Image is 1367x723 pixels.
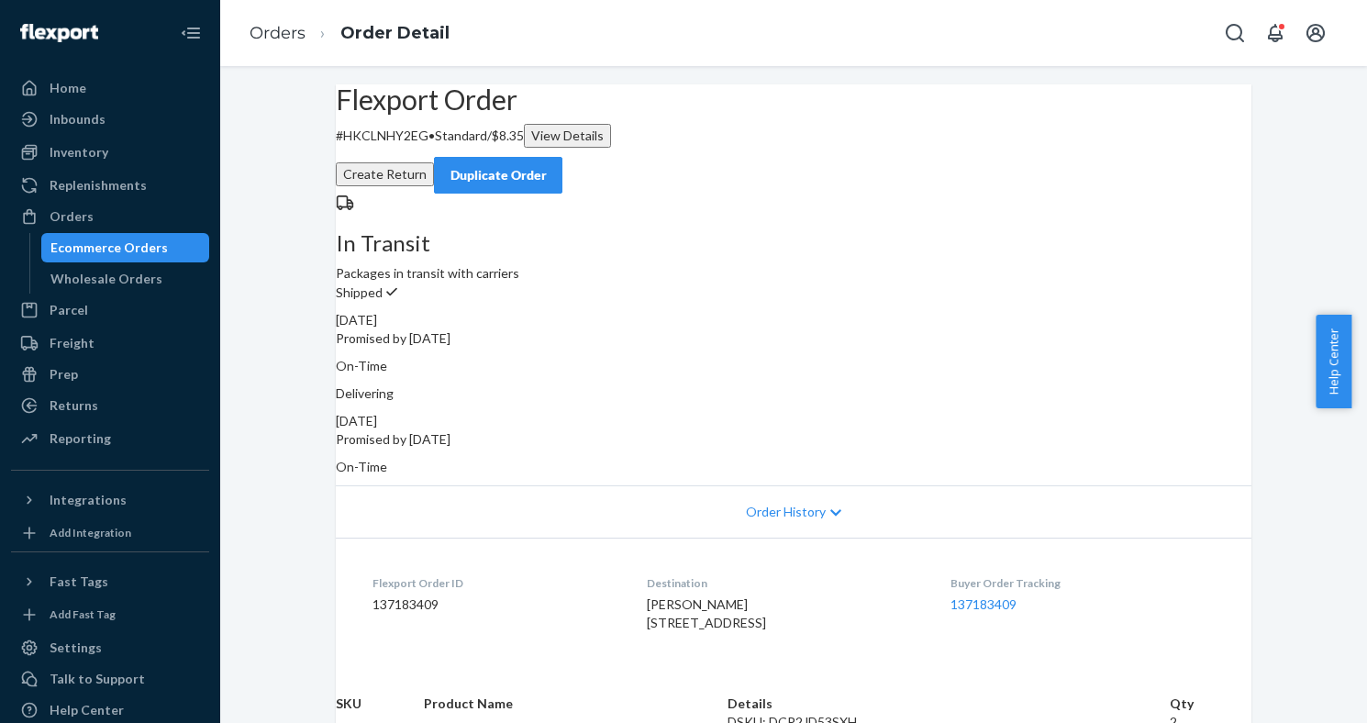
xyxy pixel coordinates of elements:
span: [PERSON_NAME] [STREET_ADDRESS] [647,596,766,630]
div: Home [50,79,86,97]
a: Inbounds [11,105,209,134]
div: Orders [50,207,94,226]
p: Delivering [336,384,1251,403]
span: Order History [746,503,826,521]
a: Inventory [11,138,209,167]
p: Promised by [DATE] [336,329,1251,348]
div: Integrations [50,491,127,509]
div: Inventory [50,143,108,161]
dt: Buyer Order Tracking [950,575,1215,591]
a: Home [11,73,209,103]
a: Prep [11,360,209,389]
th: Details [728,695,1170,713]
div: Replenishments [50,176,147,195]
button: Duplicate Order [434,157,562,194]
dt: Destination [647,575,920,591]
div: Wholesale Orders [50,270,162,288]
button: Open Search Box [1217,15,1253,51]
button: Open notifications [1257,15,1294,51]
a: 137183409 [950,596,1017,612]
div: View Details [531,127,604,145]
div: Duplicate Order [450,166,547,184]
div: Returns [50,396,98,415]
ol: breadcrumbs [235,6,464,61]
h3: In Transit [336,231,1251,255]
button: Close Navigation [172,15,209,51]
div: Reporting [50,429,111,448]
span: Standard [435,128,487,143]
dd: 137183409 [372,595,617,614]
div: Inbounds [50,110,106,128]
div: Settings [50,639,102,657]
div: Add Integration [50,525,131,540]
div: Ecommerce Orders [50,239,168,257]
p: # HKCLNHY2EG / $8.35 [336,124,1251,148]
div: [DATE] [336,311,1251,329]
dt: Flexport Order ID [372,575,617,591]
p: Shipped [336,283,1251,302]
a: Replenishments [11,171,209,200]
div: [DATE] [336,412,1251,430]
button: View Details [524,124,611,148]
th: Product Name [424,695,728,713]
a: Freight [11,328,209,358]
button: Integrations [11,485,209,515]
a: Ecommerce Orders [41,233,210,262]
th: Qty [1170,695,1251,713]
p: On-Time [336,458,1251,476]
a: Parcel [11,295,209,325]
a: Reporting [11,424,209,453]
div: Prep [50,365,78,384]
h2: Flexport Order [336,84,1251,115]
button: Create Return [336,162,434,186]
div: Freight [50,334,94,352]
button: Open account menu [1297,15,1334,51]
div: Fast Tags [50,573,108,591]
p: On-Time [336,357,1251,375]
a: Wholesale Orders [41,264,210,294]
img: Flexport logo [20,24,98,42]
div: Add Fast Tag [50,606,116,622]
div: Packages in transit with carriers [336,231,1251,283]
p: Promised by [DATE] [336,430,1251,449]
a: Add Integration [11,522,209,544]
a: Orders [11,202,209,231]
th: SKU [336,695,424,713]
div: Help Center [50,701,124,719]
a: Talk to Support [11,664,209,694]
button: Help Center [1316,315,1351,408]
a: Settings [11,633,209,662]
a: Add Fast Tag [11,604,209,626]
div: Talk to Support [50,670,145,688]
button: Fast Tags [11,567,209,596]
a: Orders [250,23,306,43]
a: Returns [11,391,209,420]
a: Order Detail [340,23,450,43]
div: Parcel [50,301,88,319]
span: • [428,128,435,143]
